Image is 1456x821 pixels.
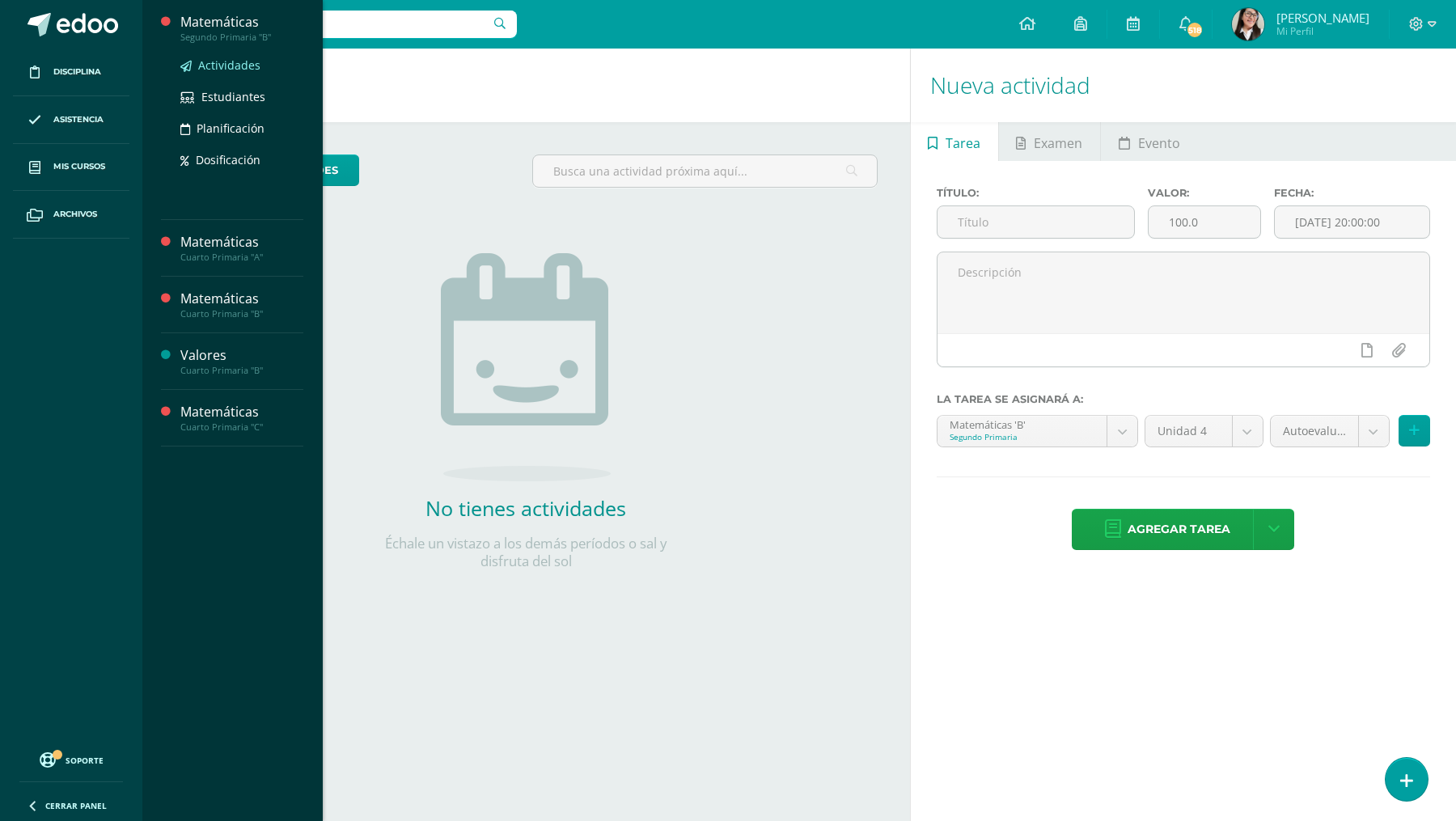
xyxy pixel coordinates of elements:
span: Soporte [66,755,104,766]
div: Valores [180,346,303,365]
span: Mi Perfil [1276,24,1369,38]
div: Segundo Primaria "B" [180,32,303,43]
a: Tarea [911,122,998,161]
span: Examen [1034,124,1082,163]
a: Soporte [19,748,123,770]
span: Estudiantes [201,89,265,104]
a: Matemáticas 'B'Segundo Primaria [938,416,1138,446]
div: Cuarto Primaria "B" [180,308,303,320]
a: Planificación [180,119,303,138]
input: Puntos máximos [1149,206,1261,238]
a: ValoresCuarto Primaria "B" [180,346,303,376]
div: Matemáticas [180,290,303,308]
label: La tarea se asignará a: [937,393,1430,405]
a: Examen [999,122,1100,161]
div: Cuarto Primaria "C" [180,421,303,433]
a: Archivos [13,191,129,239]
span: Unidad 4 [1158,416,1220,446]
a: Evento [1101,122,1197,161]
img: 5358fa9db8ffc193310ed9165011e703.png [1232,8,1264,40]
div: Cuarto Primaria "A" [180,252,303,263]
a: MatemáticasCuarto Primaria "B" [180,290,303,320]
span: Planificación [197,121,265,136]
a: MatemáticasSegundo Primaria "B" [180,13,303,43]
input: Fecha de entrega [1275,206,1429,238]
h1: Actividades [162,49,891,122]
span: Cerrar panel [45,800,107,811]
span: Disciplina [53,66,101,78]
img: no_activities.png [441,253,611,481]
h2: No tienes actividades [364,494,688,522]
a: Estudiantes [180,87,303,106]
h1: Nueva actividad [930,49,1437,122]
span: Dosificación [196,152,260,167]
input: Busca un usuario... [153,11,517,38]
span: Tarea [946,124,980,163]
a: Mis cursos [13,144,129,192]
a: Actividades [180,56,303,74]
a: Autoevaluación (5.0%) [1271,416,1389,446]
a: MatemáticasCuarto Primaria "A" [180,233,303,263]
label: Fecha: [1274,187,1430,199]
div: Cuarto Primaria "B" [180,365,303,376]
a: MatemáticasCuarto Primaria "C" [180,403,303,433]
span: Mis cursos [53,160,105,173]
div: Matemáticas 'B' [950,416,1095,431]
span: Archivos [53,208,97,221]
span: Autoevaluación (5.0%) [1283,416,1346,446]
a: Asistencia [13,96,129,144]
div: Matemáticas [180,13,303,32]
span: Agregar tarea [1128,510,1230,549]
div: Segundo Primaria [950,431,1095,442]
span: [PERSON_NAME] [1276,10,1369,26]
span: Asistencia [53,113,104,126]
p: Échale un vistazo a los demás períodos o sal y disfruta del sol [364,535,688,570]
label: Valor: [1148,187,1262,199]
span: 518 [1186,21,1204,39]
div: Matemáticas [180,403,303,421]
input: Título [938,206,1134,238]
a: Dosificación [180,150,303,169]
input: Busca una actividad próxima aquí... [533,155,876,187]
a: Unidad 4 [1145,416,1263,446]
span: Actividades [198,57,260,73]
label: Título: [937,187,1135,199]
a: Disciplina [13,49,129,96]
div: Matemáticas [180,233,303,252]
span: Evento [1138,124,1180,163]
